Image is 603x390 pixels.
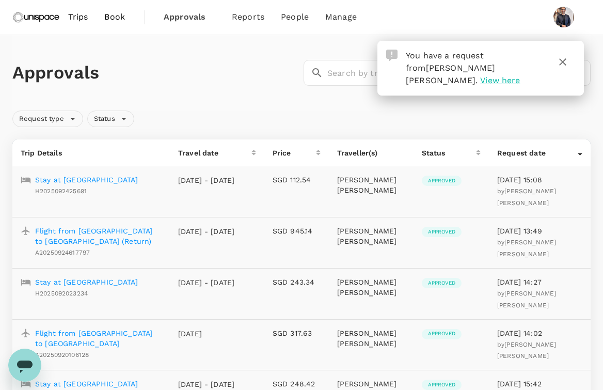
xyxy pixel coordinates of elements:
span: [PERSON_NAME] [PERSON_NAME] [497,188,556,207]
div: Request type [12,111,83,127]
img: Unispace [12,6,60,28]
p: [DATE] 14:02 [497,328,582,338]
span: [PERSON_NAME] [PERSON_NAME] [406,63,496,85]
span: Approved [422,228,462,236]
p: SGD 317.63 [273,328,321,338]
p: SGD 243.34 [273,277,321,287]
img: Timothy Luther Noel Larson [553,7,574,27]
p: [DATE] 15:42 [497,379,582,389]
p: [DATE] - [DATE] [178,175,235,185]
span: Approved [422,177,462,184]
span: Approvals [164,11,215,23]
p: [DATE] [178,329,235,339]
span: [PERSON_NAME] [PERSON_NAME] [497,239,556,258]
span: People [281,11,309,23]
span: H2025092425691 [35,188,87,195]
img: Approval Request [386,50,398,61]
span: You have a request from . [406,51,496,85]
p: Traveller(s) [337,148,405,158]
span: by [497,188,556,207]
span: Request type [13,114,70,124]
p: SGD 112.54 [273,175,321,185]
a: Flight from [GEOGRAPHIC_DATA] to [GEOGRAPHIC_DATA] (Return) [35,226,162,246]
p: [DATE] 15:08 [497,175,582,185]
span: Approved [422,279,462,287]
p: [DATE] - [DATE] [178,277,235,288]
p: [PERSON_NAME] [PERSON_NAME] [337,226,405,246]
p: [DATE] - [DATE] [178,226,235,237]
a: Stay at [GEOGRAPHIC_DATA] [35,277,138,287]
span: View here [480,75,520,85]
p: [DATE] 13:49 [497,226,582,236]
span: Book [104,11,125,23]
a: Flight from [GEOGRAPHIC_DATA] to [GEOGRAPHIC_DATA] [35,328,162,349]
span: A20250924617797 [35,249,90,256]
span: A20250920106128 [35,351,89,358]
a: Stay at [GEOGRAPHIC_DATA] [35,379,138,389]
p: [PERSON_NAME] [PERSON_NAME] [337,175,405,195]
span: Approved [422,381,462,388]
span: Status [88,114,121,124]
div: Status [422,148,476,158]
a: Stay at [GEOGRAPHIC_DATA] [35,175,138,185]
span: Reports [232,11,264,23]
span: Trips [68,11,88,23]
p: [PERSON_NAME] [PERSON_NAME] [337,328,405,349]
span: [PERSON_NAME] [PERSON_NAME] [497,341,556,360]
span: Approved [422,330,462,337]
div: Travel date [178,148,251,158]
div: Request date [497,148,578,158]
p: Trip Details [21,148,162,158]
p: SGD 945.14 [273,226,321,236]
span: by [497,290,556,309]
div: Status [87,111,134,127]
p: [PERSON_NAME] [PERSON_NAME] [337,277,405,298]
span: [PERSON_NAME] [PERSON_NAME] [497,290,556,309]
iframe: Button to launch messaging window [8,349,41,382]
h1: Approvals [12,62,299,84]
span: Manage [325,11,357,23]
p: [DATE] - [DATE] [178,379,235,389]
span: by [497,341,556,360]
span: H2025092023234 [35,290,88,297]
span: by [497,239,556,258]
input: Search by travellers, trips, or destination [327,60,591,86]
div: Price [273,148,316,158]
p: SGD 248.42 [273,379,321,389]
p: [DATE] 14:27 [497,277,582,287]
